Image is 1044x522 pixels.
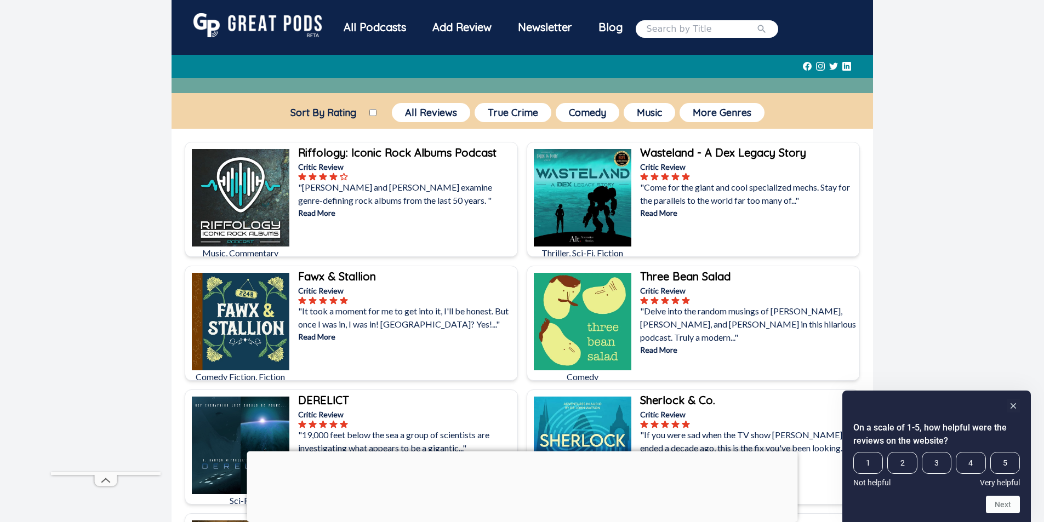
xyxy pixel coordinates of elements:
[534,397,631,494] img: Sherlock & Co.
[640,428,857,455] p: "If you were sad when the TV show [PERSON_NAME] ended a decade ago, this is the fix you've been l...
[192,149,289,246] img: Riffology: Iconic Rock Albums Podcast
[527,266,860,381] a: Three Bean SaladComedyThree Bean SaladCritic Review"Delve into the random musings of [PERSON_NAME...
[298,181,515,207] p: "[PERSON_NAME] and [PERSON_NAME] examine genre-defining rock albums from the last 50 years. "
[192,397,289,494] img: DERELICT
[192,273,289,370] img: Fawx & Stallion
[647,22,756,36] input: Search by Title
[640,146,806,159] b: Wasteland - A Dex Legacy Story
[298,331,515,342] p: Read More
[192,494,289,507] p: Sci-Fi
[680,103,765,122] button: More Genres
[185,142,518,257] a: Riffology: Iconic Rock Albums PodcastMusic, CommentaryRiffology: Iconic Rock Albums PodcastCritic...
[853,399,1020,513] div: On a scale of 1-5, how helpful were the reviews on the website? Select an option from 1 to 5, wit...
[298,207,515,219] p: Read More
[298,305,515,331] p: "It took a moment for me to get into it, I'll be honest. But once I was in, I was in! [GEOGRAPHIC...
[621,101,677,124] a: Music
[298,428,515,455] p: "19,000 feet below the sea a group of scientists are investigating what appears to be a gigantic..."
[505,13,585,44] a: Newsletter
[853,478,891,487] span: Not helpful
[330,13,419,44] a: All Podcasts
[534,370,631,383] p: Comedy
[640,409,857,420] p: Critic Review
[298,161,515,173] p: Critic Review
[298,146,497,159] b: Riffology: Iconic Rock Albums Podcast
[534,273,631,370] img: Three Bean Salad
[298,393,349,407] b: DERELICT
[887,452,917,474] span: 2
[640,181,857,207] p: "Come for the giant and cool specialized mechs. Stay for the parallels to the world far too many ...
[185,389,518,504] a: DERELICTSci-FiDERELICTCritic Review"19,000 feet below the sea a group of scientists are investiga...
[390,101,472,124] a: All Reviews
[640,269,731,283] b: Three Bean Salad
[527,142,860,257] a: Wasteland - A Dex Legacy StoryThriller, Sci-Fi, FictionWasteland - A Dex Legacy StoryCritic Revie...
[298,269,376,283] b: Fawx & Stallion
[624,103,675,122] button: Music
[640,305,857,344] p: "Delve into the random musings of [PERSON_NAME], [PERSON_NAME], and [PERSON_NAME] in this hilario...
[853,452,883,474] span: 1
[534,149,631,246] img: Wasteland - A Dex Legacy Story
[640,161,857,173] p: Critic Review
[298,285,515,296] p: Critic Review
[475,103,551,122] button: True Crime
[640,344,857,355] p: Read More
[277,106,369,119] label: Sort By Rating
[330,13,419,42] div: All Podcasts
[853,452,1020,487] div: On a scale of 1-5, how helpful were the reviews on the website? Select an option from 1 to 5, wit...
[990,452,1020,474] span: 5
[247,451,797,519] iframe: Advertisement
[554,101,621,124] a: Comedy
[193,13,322,37] img: GreatPods
[853,421,1020,448] h2: On a scale of 1-5, how helpful were the reviews on the website? Select an option from 1 to 5, wit...
[527,389,860,504] a: Sherlock & Co.Fiction, True CrimeSherlock & Co.Critic Review"If you were sad when the TV show [PE...
[472,101,554,124] a: True Crime
[534,246,631,260] p: Thriller, Sci-Fi, Fiction
[298,409,515,420] p: Critic Review
[51,144,161,472] iframe: Advertisement
[640,207,857,219] p: Read More
[185,266,518,381] a: Fawx & StallionComedy Fiction, FictionFawx & StallionCritic Review"It took a moment for me to get...
[419,13,505,42] a: Add Review
[640,393,715,407] b: Sherlock & Co.
[392,103,470,122] button: All Reviews
[640,285,857,296] p: Critic Review
[585,13,636,42] a: Blog
[956,452,985,474] span: 4
[505,13,585,42] div: Newsletter
[986,496,1020,513] button: Next question
[1007,399,1020,412] button: Hide survey
[556,103,619,122] button: Comedy
[192,246,289,260] p: Music, Commentary
[922,452,951,474] span: 3
[192,370,289,383] p: Comedy Fiction, Fiction
[980,478,1020,487] span: Very helpful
